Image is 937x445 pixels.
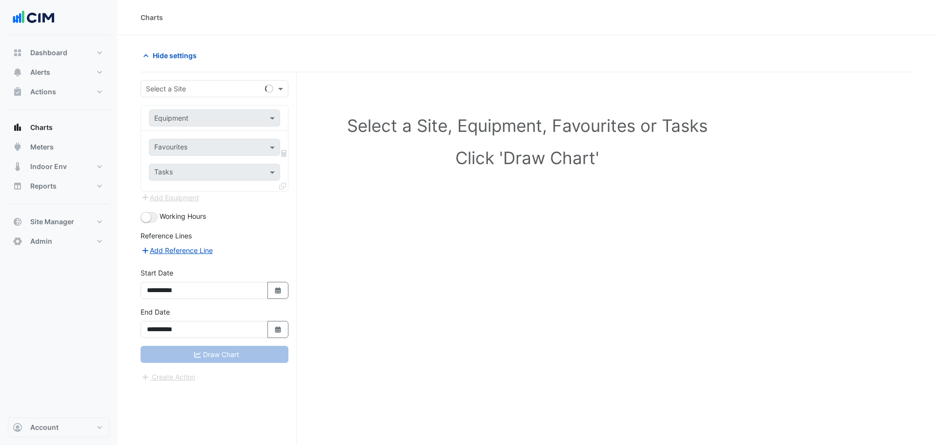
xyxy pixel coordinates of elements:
[13,142,22,152] app-icon: Meters
[8,212,109,232] button: Site Manager
[13,236,22,246] app-icon: Admin
[141,245,213,256] button: Add Reference Line
[8,176,109,196] button: Reports
[8,232,109,251] button: Admin
[141,268,173,278] label: Start Date
[153,167,173,179] div: Tasks
[279,182,286,190] span: Clone Favourites and Tasks from this Equipment to other Equipment
[141,47,203,64] button: Hide settings
[162,148,892,168] h1: Click 'Draw Chart'
[13,162,22,171] app-icon: Indoor Env
[13,123,22,132] app-icon: Charts
[8,418,109,437] button: Account
[30,423,59,432] span: Account
[274,286,283,295] fa-icon: Select Date
[8,137,109,157] button: Meters
[8,43,109,63] button: Dashboard
[8,157,109,176] button: Indoor Env
[280,149,288,157] span: Choose Function
[13,67,22,77] app-icon: Alerts
[274,325,283,334] fa-icon: Select Date
[13,181,22,191] app-icon: Reports
[30,142,54,152] span: Meters
[30,217,74,227] span: Site Manager
[30,123,53,132] span: Charts
[30,162,67,171] span: Indoor Env
[8,63,109,82] button: Alerts
[30,181,57,191] span: Reports
[30,236,52,246] span: Admin
[153,142,187,154] div: Favourites
[30,67,50,77] span: Alerts
[13,217,22,227] app-icon: Site Manager
[141,231,192,241] label: Reference Lines
[13,87,22,97] app-icon: Actions
[30,87,56,97] span: Actions
[8,82,109,102] button: Actions
[153,50,197,61] span: Hide settings
[162,115,892,136] h1: Select a Site, Equipment, Favourites or Tasks
[8,118,109,137] button: Charts
[141,372,196,380] app-escalated-ticket-create-button: Please correct errors first
[160,212,206,220] span: Working Hours
[30,48,67,58] span: Dashboard
[12,8,56,27] img: Company Logo
[141,12,163,22] div: Charts
[13,48,22,58] app-icon: Dashboard
[141,307,170,317] label: End Date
